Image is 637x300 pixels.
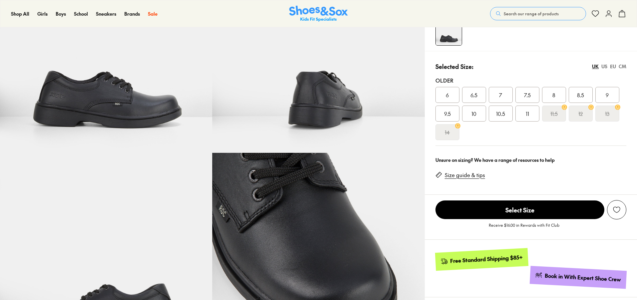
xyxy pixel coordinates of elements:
p: Receive $16.00 in Rewards with Fit Club [489,222,559,234]
span: 6.5 [470,91,477,99]
div: US [601,63,607,70]
span: 8.5 [577,91,584,99]
span: Search our range of products [504,11,559,17]
span: 9.5 [444,110,451,118]
a: School [74,10,88,17]
div: Unsure on sizing? We have a range of resources to help [435,156,626,163]
s: 13 [605,110,609,118]
span: 9 [606,91,609,99]
button: Add to Wishlist [607,200,626,219]
a: Brands [124,10,140,17]
div: UK [592,63,599,70]
a: Size guide & tips [445,171,485,179]
button: Search our range of products [490,7,586,20]
p: Selected Size: [435,62,473,71]
span: 6 [446,91,449,99]
span: 7.5 [524,91,531,99]
a: Girls [37,10,48,17]
img: 4-109648_1 [436,19,462,45]
a: Shoes & Sox [289,6,348,22]
a: Free Standard Shipping $85+ [435,248,528,271]
div: CM [619,63,626,70]
span: 8 [552,91,555,99]
div: EU [610,63,616,70]
span: 11 [526,110,529,118]
s: 14 [445,128,450,136]
div: Free Standard Shipping $85+ [450,254,523,265]
a: Sale [148,10,158,17]
a: Boys [56,10,66,17]
button: Select Size [435,200,604,219]
span: 10.5 [496,110,505,118]
span: 7 [499,91,502,99]
a: Sneakers [96,10,116,17]
span: 10 [471,110,476,118]
s: 11.5 [550,110,558,118]
s: 12 [578,110,583,118]
div: Book in With Expert Shoe Crew [545,272,621,283]
a: Book in With Expert Shoe Crew [530,266,627,289]
div: Older [435,76,626,84]
a: Shop All [11,10,29,17]
img: SNS_Logo_Responsive.svg [289,6,348,22]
